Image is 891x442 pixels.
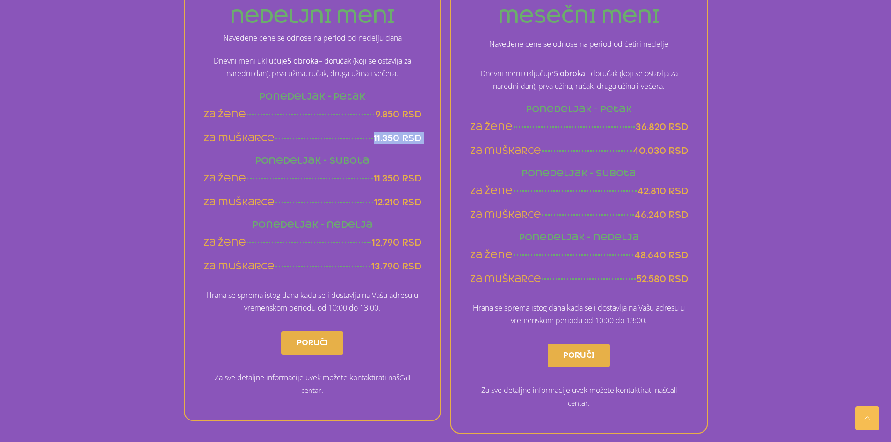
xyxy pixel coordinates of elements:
span: za muškarce [203,261,275,272]
span: za muškarce [203,132,275,144]
p: Hrana se sprema istog dana kada se i dostavlja na Vašu adresu u vremenskom periodu od 10:00 do 13... [470,302,688,327]
span: Poruči [297,335,328,350]
span: za muškarce [470,145,541,157]
a: Poruči [281,331,343,355]
span: 9.850 rsd [375,109,421,120]
span: za žene [203,173,246,184]
span: 46.240 rsd [635,209,688,221]
span: za muškarce [470,209,541,221]
span: 40.030 rsd [633,145,688,157]
p: Za sve detaljne informacije uvek možete kontaktirati naš . [203,371,421,397]
span: za žene [470,121,513,133]
p: Dnevni meni uključuje – doručak (koji se ostavlja za naredni dan), prva užina, ručak, druga užina... [203,55,421,80]
h4: Ponedeljak - nedelja [203,220,421,229]
strong: 5 obroka [554,68,585,79]
h4: Ponedeljak - Petak [470,105,688,114]
strong: 5 obroka [287,56,319,66]
p: Za sve detaljne informacije uvek možete kontaktirati naš . [470,384,688,409]
span: 52.580 rsd [637,273,688,285]
a: Poruči [548,344,610,367]
span: Poruči [563,348,594,363]
span: 11.350 rsd [374,132,421,144]
span: 36.820 rsd [636,121,688,133]
h3: nedeljni meni [203,7,421,26]
div: Navedene cene se odnose na period od nedelju dana [203,33,421,43]
span: 11.350 rsd [374,173,421,184]
span: za žene [470,249,513,261]
span: za žene [203,237,246,248]
h4: Ponedeljak - Subota [203,156,421,165]
p: Hrana se sprema istog dana kada se i dostavlja na Vašu adresu u vremenskom periodu od 10:00 do 13... [203,289,421,314]
h4: Ponedeljak - nedelja [470,233,688,242]
span: 42.810 rsd [637,185,688,197]
span: 48.640 rsd [634,249,688,261]
span: 12.210 rsd [374,196,421,208]
p: Dnevni meni uključuje – doručak (koji se ostavlja za naredni dan), prva užina, ručak, druga užina... [470,67,688,93]
span: 13.790 rsd [371,261,421,272]
span: 12.790 rsd [372,237,421,248]
span: za muškarce [470,273,541,285]
span: za žene [203,109,246,120]
h4: Ponedeljak - Subota [470,169,688,178]
h4: Ponedeljak - Petak [203,92,421,101]
p: Navedene cene se odnose na period od četiri nedelje [470,38,688,51]
h3: mesečni meni [470,7,688,26]
span: za žene [470,185,513,197]
span: za muškarce [203,196,275,208]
